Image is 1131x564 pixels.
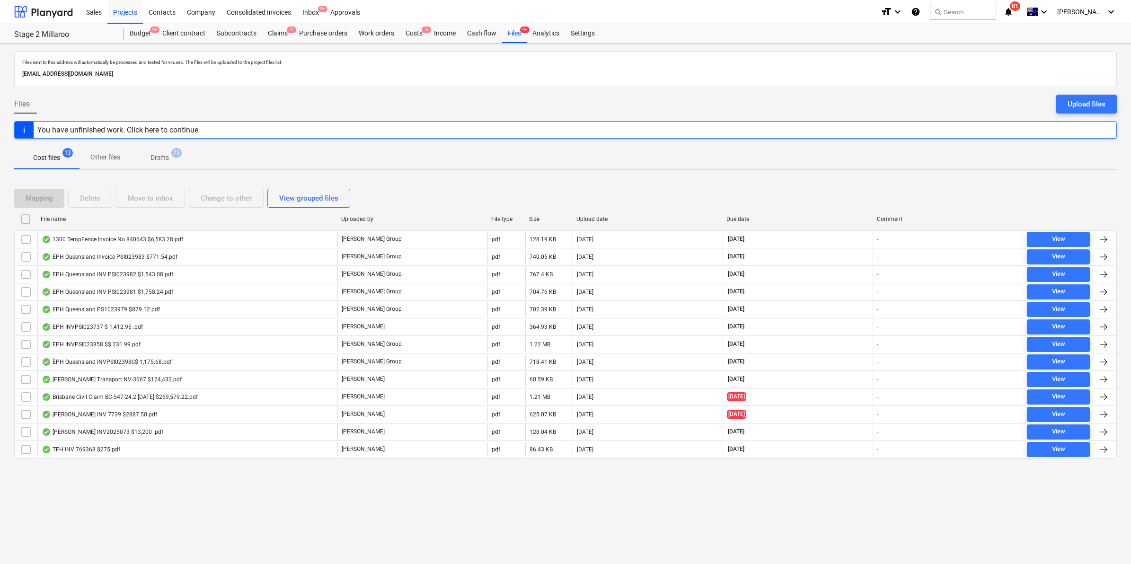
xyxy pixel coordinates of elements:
p: [EMAIL_ADDRESS][DOMAIN_NAME] [22,69,1109,79]
div: OCR finished [42,341,51,348]
div: pdf [492,271,500,278]
div: EPH Queensland INV PSI023982 $1,543.08.pdf [42,271,173,278]
span: [DATE] [727,270,745,278]
div: 86.43 KB [530,446,553,453]
span: [DATE] [727,305,745,313]
div: pdf [492,306,500,313]
div: OCR finished [42,323,51,331]
span: [DATE] [727,410,746,419]
span: [DATE] [727,392,746,401]
div: [DATE] [577,271,593,278]
div: View [1052,391,1065,402]
div: 718.41 KB [530,359,556,365]
div: pdf [492,429,500,435]
div: Files [502,24,527,43]
p: Drafts [150,153,169,163]
p: [PERSON_NAME] Group [342,358,402,366]
p: [PERSON_NAME] [342,375,385,383]
div: EPH INVPSI023858 $$ 231.99.pdf [42,341,141,348]
div: EPH Queensland PS1023979 $879.12.pdf [42,306,160,313]
div: Due date [726,216,869,222]
div: View grouped files [279,192,338,204]
div: OCR finished [42,271,51,278]
button: View [1027,442,1090,457]
div: Uploaded by [341,216,484,222]
div: 702.39 KB [530,306,556,313]
button: View [1027,354,1090,370]
div: - [877,394,878,400]
div: OCR finished [42,306,51,313]
div: TFH INV 769368 $275.pdf [42,446,120,453]
i: keyboard_arrow_down [1105,6,1117,18]
span: 9+ [318,6,327,12]
p: [PERSON_NAME] [342,445,385,453]
div: OCR finished [42,358,51,366]
div: 60.59 KB [530,376,553,383]
div: OCR finished [42,428,51,436]
span: 81 [1010,1,1020,11]
div: View [1052,374,1065,385]
div: - [877,271,878,278]
div: pdf [492,236,500,243]
div: [DATE] [577,411,593,418]
div: Budget [124,24,157,43]
button: View [1027,302,1090,317]
div: View [1052,426,1065,437]
div: OCR finished [42,253,51,261]
div: Analytics [527,24,565,43]
div: File name [41,216,334,222]
div: Claims [262,24,293,43]
span: [DATE] [727,358,745,366]
div: - [877,236,878,243]
div: OCR finished [42,376,51,383]
button: View [1027,319,1090,335]
div: Stage 2 Millaroo [14,30,113,40]
button: Search [930,4,996,20]
div: pdf [492,359,500,365]
div: Costs [400,24,428,43]
p: Cost files [33,153,60,163]
a: Settings [565,24,601,43]
div: [DATE] [577,359,593,365]
p: Other files [90,152,120,162]
div: pdf [492,394,500,400]
i: notifications [1004,6,1013,18]
div: Upload files [1068,98,1105,110]
div: View [1052,339,1065,350]
span: search [934,8,942,16]
div: [PERSON_NAME] Transport NV-3667 $124,432.pdf [42,376,182,383]
a: Cash flow [461,24,502,43]
div: [DATE] [577,324,593,330]
div: [PERSON_NAME] INV2025073 $13,200 .pdf [42,428,163,436]
span: 73 [171,148,182,158]
span: [DATE] [727,323,745,331]
span: [DATE] [727,235,745,243]
span: [PERSON_NAME] [1057,8,1104,16]
div: Upload date [576,216,719,222]
div: pdf [492,376,500,383]
div: OCR finished [42,446,51,453]
div: Brisbane Civil Claim BC-547-24.2 [DATE] $269,579.22.pdf [42,393,198,401]
div: View [1052,409,1065,420]
span: [DATE] [727,445,745,453]
span: 9+ [150,26,159,33]
a: Claims1 [262,24,293,43]
div: OCR finished [42,411,51,418]
div: View [1052,251,1065,262]
div: [DATE] [577,376,593,383]
button: View [1027,284,1090,300]
a: Subcontracts [211,24,262,43]
div: 704.76 KB [530,289,556,295]
div: [DATE] [577,289,593,295]
span: 6 [422,26,431,33]
span: [DATE] [727,253,745,261]
div: 740.05 KB [530,254,556,260]
span: 13 [62,148,73,158]
div: - [877,254,878,260]
button: View [1027,337,1090,352]
div: Size [529,216,569,222]
div: View [1052,286,1065,297]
